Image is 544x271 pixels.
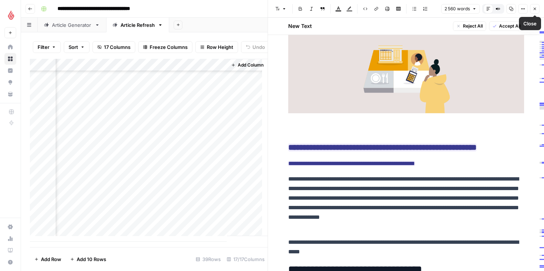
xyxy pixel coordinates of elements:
[195,41,238,53] button: Row Height
[241,41,270,53] button: Undo
[41,256,61,263] span: Add Row
[64,41,90,53] button: Sort
[4,233,16,245] a: Usage
[238,62,264,68] span: Add Column
[93,41,135,53] button: 17 Columns
[444,6,470,12] span: 2 560 words
[66,253,111,265] button: Add 10 Rows
[69,43,78,51] span: Sort
[4,88,16,100] a: Your Data
[463,23,483,29] span: Reject All
[288,22,312,30] h2: New Text
[4,245,16,256] a: Learning Hub
[104,43,130,51] span: 17 Columns
[207,43,233,51] span: Row Height
[4,41,16,53] a: Home
[77,256,106,263] span: Add 10 Rows
[38,43,49,51] span: Filter
[4,221,16,233] a: Settings
[4,53,16,65] a: Browse
[38,18,106,32] a: Article Generator
[150,43,188,51] span: Freeze Columns
[121,21,155,29] div: Article Refresh
[4,76,16,88] a: Opportunities
[441,4,480,14] button: 2 560 words
[138,41,192,53] button: Freeze Columns
[4,8,18,22] img: Lightspeed Logo
[4,256,16,268] button: Help + Support
[52,21,92,29] div: Article Generator
[252,43,265,51] span: Undo
[453,21,486,31] button: Reject All
[106,18,169,32] a: Article Refresh
[193,253,224,265] div: 39 Rows
[228,60,266,70] button: Add Column
[33,41,61,53] button: Filter
[499,23,521,29] span: Accept All
[4,65,16,76] a: Insights
[224,253,268,265] div: 17/17 Columns
[489,21,524,31] button: Accept All
[30,253,66,265] button: Add Row
[4,6,16,24] button: Workspace: Lightspeed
